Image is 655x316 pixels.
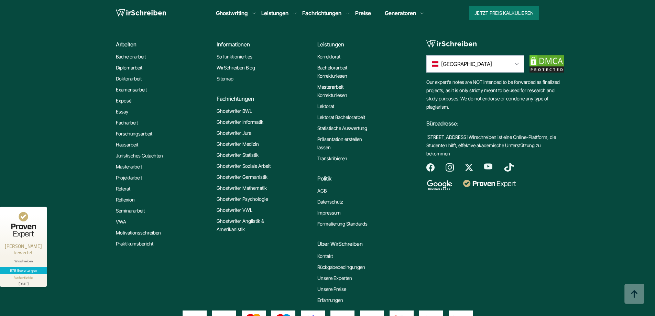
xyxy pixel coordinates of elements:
[3,280,44,285] div: [DATE]
[317,198,343,206] a: Datenschutz
[426,40,477,48] img: logo-footer
[116,185,130,193] a: Referat
[317,154,347,163] a: Transkribieren
[317,124,367,132] a: Statistische Auswertung
[217,75,233,83] a: Sitemap
[317,187,327,195] a: AGB
[446,163,454,172] img: instagram
[116,64,142,72] a: Diplomarbeit
[426,180,452,190] img: google reviews
[217,107,252,115] a: Ghostwriter BWL
[385,9,416,17] a: Generatoren
[217,53,252,61] a: So funktioniert es
[426,78,564,163] div: Our expert's notes are NOT intended to be forwarded as finalized projects, as it is only strictly...
[426,163,435,172] img: facebook
[116,141,138,149] a: Hausarbeit
[217,95,312,103] div: Fachrichtungen
[217,217,272,233] a: Ghostwriter Anglistik & Amerikanistik
[116,229,161,237] a: Motivationsschreiben
[217,129,251,137] a: Ghostwriter Jura
[317,102,334,110] a: Lektorat
[3,259,44,263] div: Wirschreiben
[317,83,372,99] a: Masterarbeit Korrekturlesen
[317,209,341,217] a: Impressum
[317,53,340,61] a: Korrektorat
[317,274,352,282] a: Unsere Experten
[484,163,492,170] img: youtube
[465,163,473,172] img: twitter
[116,174,142,182] a: Projektarbeit
[216,9,248,17] a: Ghostwriting
[116,240,153,248] a: Praktikumsbericht
[317,263,365,271] a: Rückgabebedingungen
[302,9,341,17] a: Fachrichtungen
[217,118,263,126] a: Ghostwriter Informatik
[317,220,368,228] a: Formatierung Standards
[116,75,142,83] a: Doktorarbeit
[317,240,413,248] div: Über WirSchreiben
[503,163,514,172] img: tiktok
[432,60,438,68] img: Österreich
[217,151,259,159] a: Ghostwriter Statistik
[624,284,645,305] img: button top
[116,207,145,215] a: Seminararbeit
[116,8,166,18] img: logo wirschreiben
[441,60,492,68] span: [GEOGRAPHIC_DATA]
[217,162,271,170] a: Ghostwriter Soziale Arbeit
[317,174,413,183] div: Politik
[116,196,135,204] a: Reflexion
[426,111,564,133] div: Büroadresse:
[317,285,346,293] a: Unsere Preise
[217,140,259,148] a: Ghostwriter Medizin
[217,184,267,192] a: Ghostwriter Mathematik
[116,152,163,160] a: Juristisches Gutachten
[116,86,147,94] a: Examensarbeit
[217,206,252,214] a: Ghostwriter VWL
[463,180,516,187] img: proven expert
[469,6,539,20] button: Jetzt Preis kalkulieren
[116,108,128,116] a: Essay
[116,53,146,61] a: Bachelorarbeit
[217,195,268,203] a: Ghostwriter Psychologie
[14,275,33,280] div: Authentizität
[116,163,142,171] a: Masterarbeit
[317,40,413,48] div: Leistungen
[317,252,333,260] a: Kontakt
[317,296,343,304] a: Erfahrungen
[261,9,288,17] a: Leistungen
[317,135,372,152] a: Präsentation erstellen lassen
[116,97,131,105] a: Exposé
[217,173,268,181] a: Ghostwriter Germanistik
[217,64,255,72] a: WirSchreiben Blog
[116,130,152,138] a: Forschungsarbeit
[530,55,564,73] img: dmca
[317,113,365,121] a: Lektorat Bachelorarbeit
[217,40,312,48] div: Informationen
[116,218,126,226] a: VWA
[317,64,372,80] a: Bachelorarbeit Korrekturlesen
[116,119,138,127] a: Facharbeit
[116,40,211,48] div: Arbeiten
[355,10,371,17] a: Preise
